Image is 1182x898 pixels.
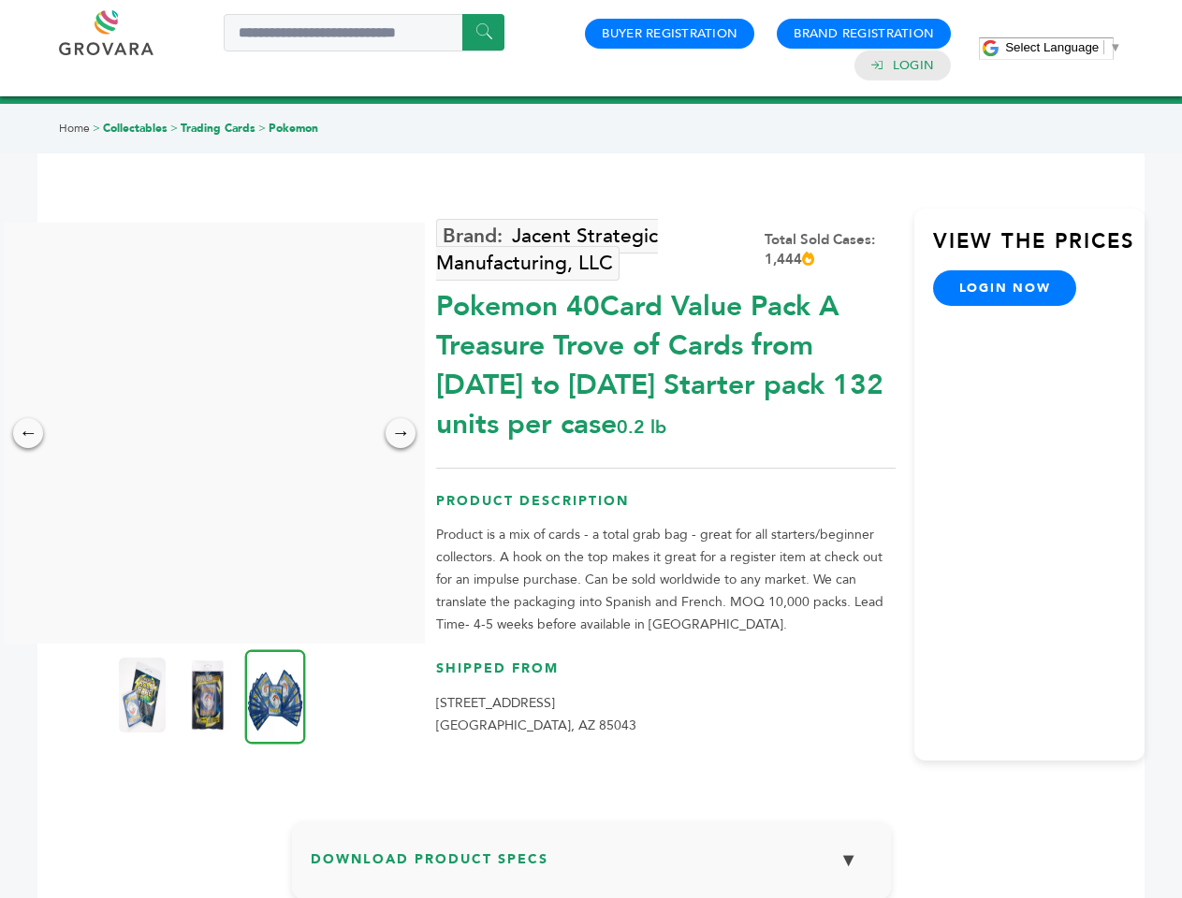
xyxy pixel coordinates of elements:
[436,492,896,525] h3: Product Description
[436,692,896,737] p: [STREET_ADDRESS] [GEOGRAPHIC_DATA], AZ 85043
[103,121,168,136] a: Collectables
[794,25,934,42] a: Brand Registration
[893,57,934,74] a: Login
[224,14,504,51] input: Search a product or brand...
[765,230,896,269] div: Total Sold Cases: 1,444
[311,840,872,894] h3: Download Product Specs
[258,121,266,136] span: >
[617,414,666,440] span: 0.2 lb
[1103,40,1104,54] span: ​
[245,649,306,744] img: Pokemon 40-Card Value Pack – A Treasure Trove of Cards from 1996 to 2024 - Starter pack! 132 unit...
[170,121,178,136] span: >
[436,278,896,444] div: Pokemon 40Card Value Pack A Treasure Trove of Cards from [DATE] to [DATE] Starter pack 132 units ...
[1005,40,1099,54] span: Select Language
[269,121,318,136] a: Pokemon
[1109,40,1121,54] span: ▼
[436,524,896,636] p: Product is a mix of cards - a total grab bag - great for all starters/beginner collectors. A hook...
[825,840,872,880] button: ▼
[93,121,100,136] span: >
[59,121,90,136] a: Home
[13,418,43,448] div: ←
[386,418,416,448] div: →
[933,270,1077,306] a: login now
[436,659,896,692] h3: Shipped From
[1005,40,1121,54] a: Select Language​
[933,227,1145,270] h3: View the Prices
[436,219,658,281] a: Jacent Strategic Manufacturing, LLC
[602,25,737,42] a: Buyer Registration
[119,658,166,732] img: Pokemon 40-Card Value Pack – A Treasure Trove of Cards from 1996 to 2024 - Starter pack! 132 unit...
[181,121,255,136] a: Trading Cards
[184,658,231,732] img: Pokemon 40-Card Value Pack – A Treasure Trove of Cards from 1996 to 2024 - Starter pack! 132 unit...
